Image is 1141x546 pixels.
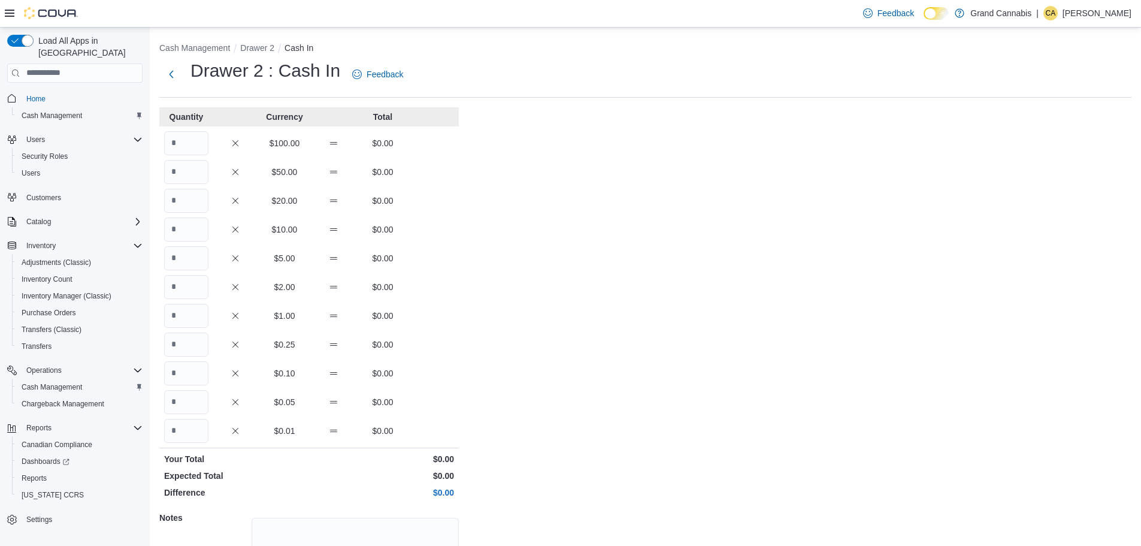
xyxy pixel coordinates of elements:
span: Adjustments (Classic) [22,258,91,267]
p: Quantity [164,111,208,123]
button: Cash Management [12,107,147,124]
span: Users [22,168,40,178]
a: [US_STATE] CCRS [17,488,89,502]
button: Cash Management [159,43,230,53]
input: Dark Mode [924,7,949,20]
p: $20.00 [262,195,307,207]
a: Security Roles [17,149,72,164]
button: Home [2,90,147,107]
a: Purchase Orders [17,306,81,320]
a: Chargeback Management [17,397,109,411]
a: Dashboards [17,454,74,469]
span: Security Roles [22,152,68,161]
input: Quantity [164,333,208,357]
p: $10.00 [262,224,307,236]
button: Inventory Manager (Classic) [12,288,147,304]
button: Catalog [2,213,147,230]
p: | [1036,6,1039,20]
input: Quantity [164,218,208,242]
span: Transfers (Classic) [17,322,143,337]
span: Cash Management [22,382,82,392]
a: Reports [17,471,52,485]
span: Adjustments (Classic) [17,255,143,270]
nav: An example of EuiBreadcrumbs [159,42,1131,56]
p: $0.00 [361,339,405,351]
p: $2.00 [262,281,307,293]
span: Reports [22,473,47,483]
h1: Drawer 2 : Cash In [190,59,340,83]
span: Inventory Count [22,274,72,284]
p: $0.00 [361,425,405,437]
h5: Notes [159,506,249,530]
p: $0.00 [361,367,405,379]
p: Difference [164,487,307,499]
button: Customers [2,189,147,206]
a: Cash Management [17,380,87,394]
button: Settings [2,511,147,528]
span: Users [26,135,45,144]
span: Reports [17,471,143,485]
p: $0.00 [361,396,405,408]
div: Christine Atack [1043,6,1058,20]
p: $0.00 [361,195,405,207]
button: Inventory [2,237,147,254]
span: Load All Apps in [GEOGRAPHIC_DATA] [34,35,143,59]
button: Adjustments (Classic) [12,254,147,271]
span: Inventory [22,239,143,253]
p: Your Total [164,453,307,465]
a: Canadian Compliance [17,438,97,452]
span: Inventory Count [17,272,143,286]
span: Transfers [22,342,52,351]
a: Feedback [347,62,408,86]
span: Cash Management [17,108,143,123]
span: Catalog [26,217,51,227]
span: Operations [26,366,62,375]
span: Settings [26,515,52,524]
button: [US_STATE] CCRS [12,487,147,503]
a: Users [17,166,45,180]
p: $0.00 [361,281,405,293]
span: Chargeback Management [22,399,104,409]
p: [PERSON_NAME] [1063,6,1131,20]
input: Quantity [164,160,208,184]
span: Home [22,91,143,106]
span: Purchase Orders [22,308,76,318]
p: Currency [262,111,307,123]
p: $50.00 [262,166,307,178]
a: Cash Management [17,108,87,123]
a: Inventory Manager (Classic) [17,289,116,303]
p: $0.05 [262,396,307,408]
p: $0.00 [311,470,454,482]
a: Customers [22,191,66,205]
input: Quantity [164,361,208,385]
input: Quantity [164,246,208,270]
p: Expected Total [164,470,307,482]
span: Customers [26,193,61,203]
p: $0.25 [262,339,307,351]
button: Users [12,165,147,182]
span: Reports [22,421,143,435]
input: Quantity [164,390,208,414]
span: Dashboards [22,457,69,466]
input: Quantity [164,189,208,213]
button: Purchase Orders [12,304,147,321]
span: Customers [22,190,143,205]
p: $0.10 [262,367,307,379]
p: $0.01 [262,425,307,437]
button: Chargeback Management [12,396,147,412]
span: [US_STATE] CCRS [22,490,84,500]
span: Reports [26,423,52,433]
span: Settings [22,512,143,527]
p: $5.00 [262,252,307,264]
span: Inventory Manager (Classic) [17,289,143,303]
span: Catalog [22,215,143,229]
p: $100.00 [262,137,307,149]
a: Transfers [17,339,56,354]
input: Quantity [164,304,208,328]
span: Cash Management [17,380,143,394]
p: $1.00 [262,310,307,322]
p: $0.00 [361,137,405,149]
input: Quantity [164,419,208,443]
span: Operations [22,363,143,378]
button: Transfers [12,338,147,355]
